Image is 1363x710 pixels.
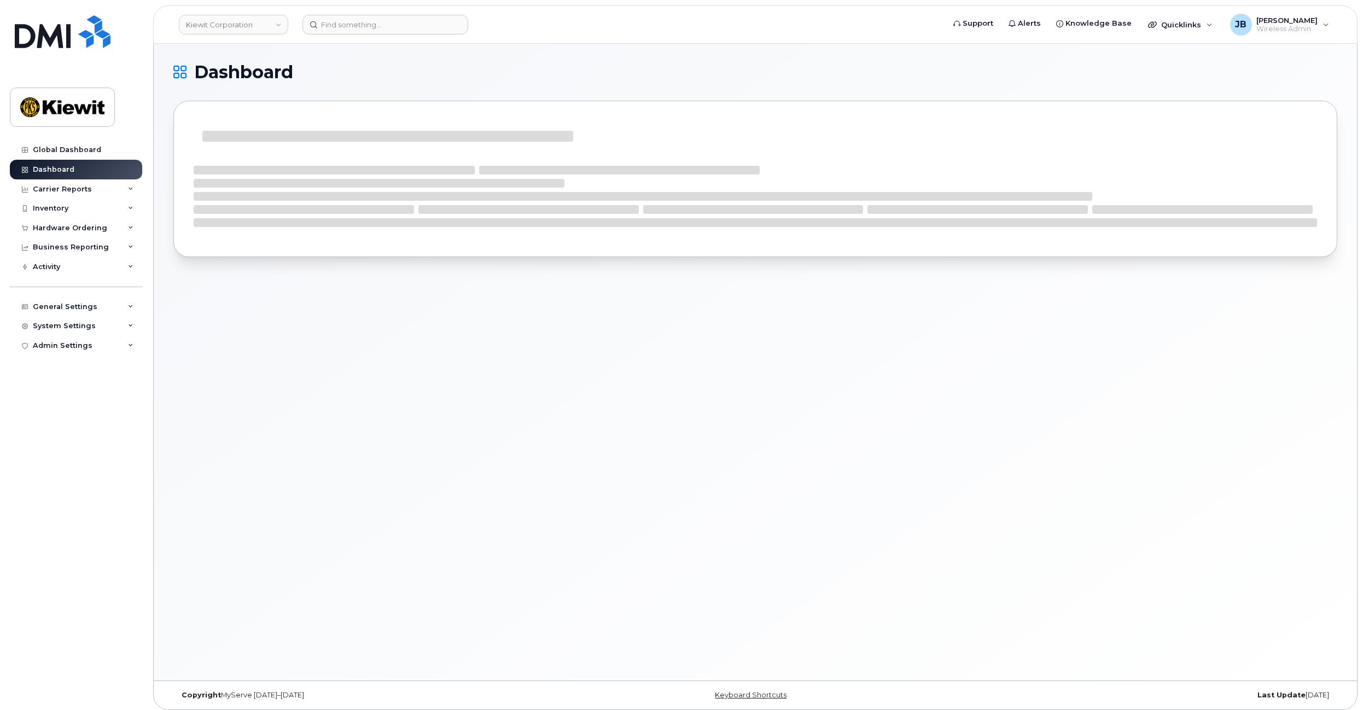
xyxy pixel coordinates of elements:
[194,64,293,80] span: Dashboard
[950,691,1337,700] div: [DATE]
[715,691,787,699] a: Keyboard Shortcuts
[182,691,221,699] strong: Copyright
[173,691,561,700] div: MyServe [DATE]–[DATE]
[1257,691,1306,699] strong: Last Update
